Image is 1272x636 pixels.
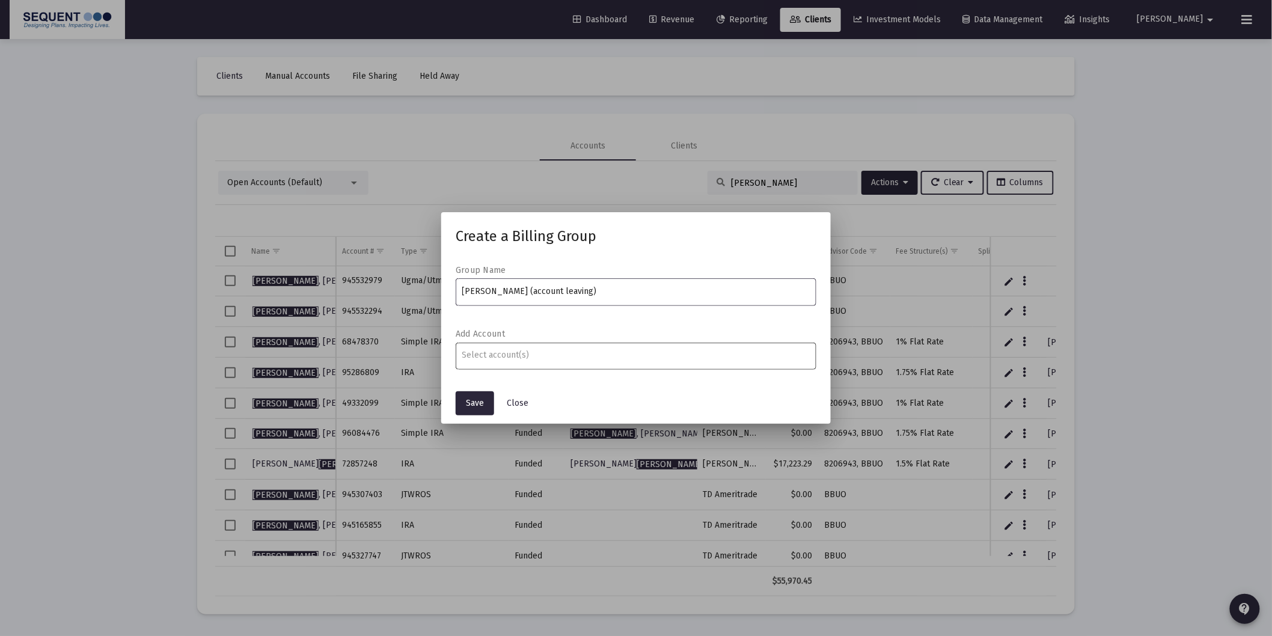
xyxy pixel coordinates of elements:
[456,391,494,415] button: Save
[462,348,810,362] mat-chip-list: Assignment Selection
[456,227,816,246] h1: Create a Billing Group
[462,350,810,360] input: Select account(s)
[507,398,528,408] span: Close
[456,265,506,275] label: Group Name
[456,329,505,339] label: Add Account
[466,398,484,408] span: Save
[497,391,538,415] button: Close
[462,287,810,296] input: Group name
